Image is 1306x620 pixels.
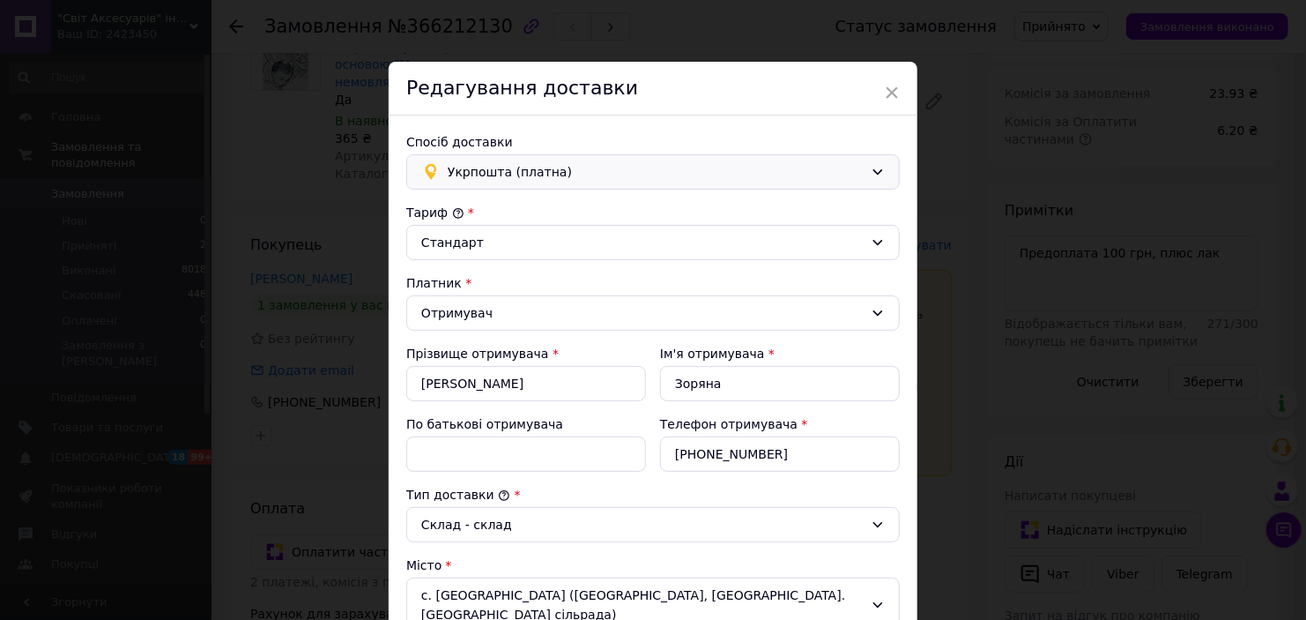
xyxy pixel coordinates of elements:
[406,204,900,221] div: Тариф
[884,78,900,108] span: ×
[406,347,549,361] label: Прізвище отримувача
[406,557,900,574] div: Місто
[406,486,900,504] div: Тип доставки
[421,303,864,323] div: Отримувач
[660,417,798,431] label: Телефон отримувача
[406,417,563,431] label: По батькові отримувача
[389,62,917,116] div: Редагування доставки
[406,274,900,292] div: Платник
[660,347,765,361] label: Ім'я отримувача
[660,437,900,472] input: +380
[421,515,864,534] div: Склад - склад
[406,133,900,151] div: Спосіб доставки
[448,162,864,182] span: Укрпошта (платна)
[421,233,864,252] div: Стандарт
